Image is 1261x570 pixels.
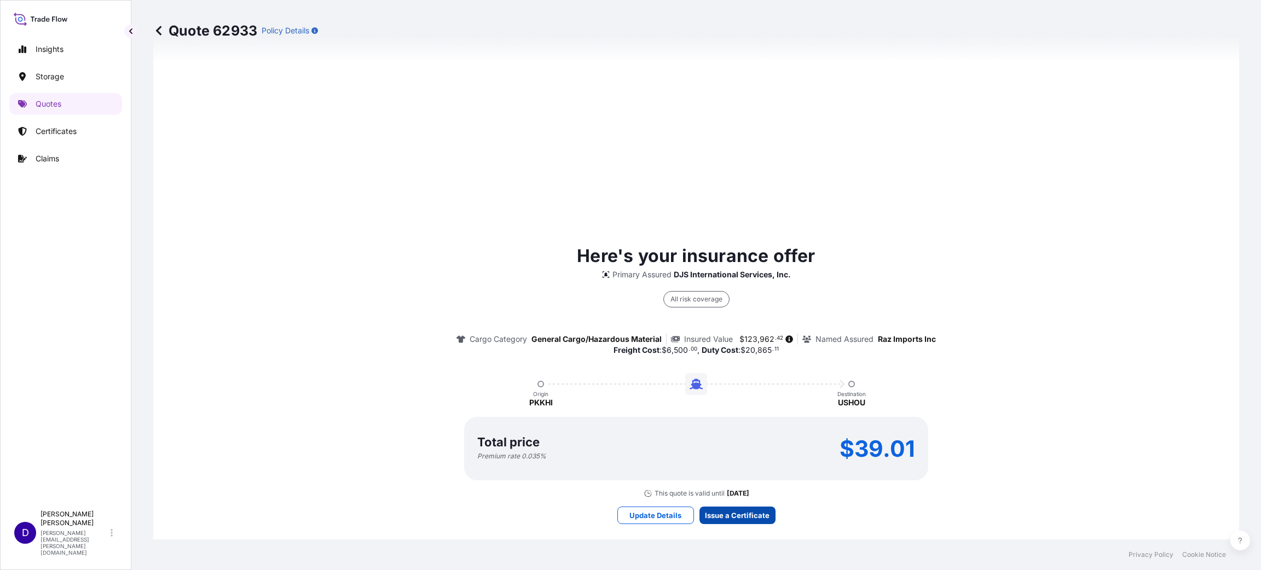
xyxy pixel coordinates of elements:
[36,71,64,82] p: Storage
[41,530,108,556] p: [PERSON_NAME][EMAIL_ADDRESS][PERSON_NAME][DOMAIN_NAME]
[1129,550,1173,559] a: Privacy Policy
[684,334,733,345] p: Insured Value
[772,347,774,351] span: .
[705,510,770,521] p: Issue a Certificate
[777,336,783,340] span: 42
[36,153,59,164] p: Claims
[36,44,63,55] p: Insights
[9,148,122,170] a: Claims
[702,345,779,356] p: :
[691,347,697,351] span: 00
[36,98,61,109] p: Quotes
[702,345,738,354] b: Duty Cost
[699,507,776,524] button: Issue a Certificate
[36,126,77,137] p: Certificates
[9,66,122,88] a: Storage
[757,346,772,354] span: 865
[153,22,257,39] p: Quote 62933
[655,489,725,498] p: This quote is valid until
[760,335,774,343] span: 962
[745,346,755,354] span: 20
[662,346,667,354] span: $
[741,346,745,354] span: $
[755,346,757,354] span: ,
[840,440,915,457] p: $39.01
[9,38,122,60] a: Insights
[837,391,866,397] p: Destination
[727,489,749,498] p: [DATE]
[617,507,694,524] button: Update Details
[614,345,699,356] p: : ,
[674,346,688,354] span: 500
[531,334,662,345] p: General Cargo/Hazardous Material
[629,510,681,521] p: Update Details
[663,291,730,307] div: All risk coverage
[9,93,122,115] a: Quotes
[477,452,546,461] p: Premium rate 0.035 %
[672,346,674,354] span: ,
[614,345,660,354] b: Freight Cost
[529,397,553,408] p: PKKHI
[775,336,777,340] span: .
[533,391,548,397] p: Origin
[744,335,757,343] span: 123
[22,527,29,538] span: D
[41,510,108,527] p: [PERSON_NAME] [PERSON_NAME]
[815,334,874,345] p: Named Assured
[1182,550,1226,559] a: Cookie Notice
[838,397,865,408] p: USHOU
[774,347,779,351] span: 11
[878,334,936,345] p: Raz Imports Inc
[9,120,122,142] a: Certificates
[667,346,672,354] span: 6
[612,269,672,280] p: Primary Assured
[470,334,527,345] p: Cargo Category
[757,335,760,343] span: ,
[262,25,309,36] p: Policy Details
[477,437,540,447] p: Total price
[577,243,815,269] p: Here's your insurance offer
[739,335,744,343] span: $
[689,347,690,351] span: .
[674,269,791,280] p: DJS International Services, Inc.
